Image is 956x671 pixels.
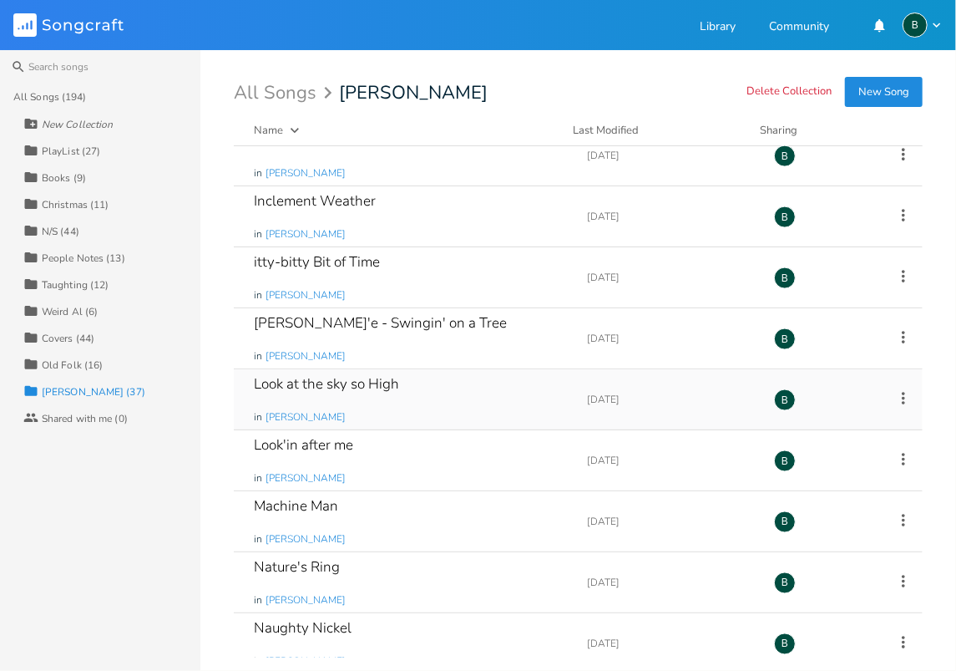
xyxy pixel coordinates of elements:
[573,123,639,138] div: Last Modified
[254,316,507,330] div: [PERSON_NAME]'e - Swingin' on a Tree
[587,333,754,343] div: [DATE]
[266,654,346,668] span: [PERSON_NAME]
[760,122,860,139] div: Sharing
[587,638,754,648] div: [DATE]
[266,532,346,546] span: [PERSON_NAME]
[774,511,796,533] div: BruCe
[266,166,346,180] span: [PERSON_NAME]
[774,572,796,594] div: BruCe
[42,307,98,317] div: Weird Al (6)
[266,410,346,424] span: [PERSON_NAME]
[254,123,283,138] div: Name
[254,654,262,668] span: in
[254,227,262,241] span: in
[774,328,796,350] div: BruCe
[700,21,736,35] a: Library
[774,206,796,228] div: BruCe
[774,633,796,655] div: BruCe
[254,194,376,208] div: Inclement Weather
[254,621,352,635] div: Naughty Nickel
[42,119,113,130] div: New Collection
[587,150,754,160] div: [DATE]
[903,13,943,38] button: B
[254,499,338,513] div: Machine Man
[254,377,399,391] div: Look at the sky so High
[234,85,337,101] div: All Songs
[254,133,415,147] div: If I were a Bird - All "men"
[42,360,103,370] div: Old Folk (16)
[42,387,145,397] div: [PERSON_NAME] (37)
[587,577,754,587] div: [DATE]
[13,92,87,102] div: All Songs (194)
[587,394,754,404] div: [DATE]
[774,145,796,167] div: BruCe
[42,173,86,183] div: Books (9)
[254,560,340,574] div: Nature's Ring
[769,21,829,35] a: Community
[774,450,796,472] div: BruCe
[254,471,262,485] span: in
[266,593,346,607] span: [PERSON_NAME]
[339,84,488,102] span: [PERSON_NAME]
[254,438,353,452] div: Look'in after me
[254,288,262,302] span: in
[774,389,796,411] div: BruCe
[587,272,754,282] div: [DATE]
[587,516,754,526] div: [DATE]
[746,85,832,99] button: Delete Collection
[573,122,740,139] button: Last Modified
[42,333,94,343] div: Covers (44)
[903,13,928,38] div: BruCe
[845,77,923,107] button: New Song
[587,455,754,465] div: [DATE]
[254,255,380,269] div: itty-bitty Bit of Time
[42,253,125,263] div: People Notes (13)
[254,166,262,180] span: in
[254,122,553,139] button: Name
[266,288,346,302] span: [PERSON_NAME]
[254,349,262,363] span: in
[266,349,346,363] span: [PERSON_NAME]
[587,211,754,221] div: [DATE]
[774,267,796,289] div: BruCe
[254,593,262,607] span: in
[42,226,79,236] div: N/S (44)
[42,200,109,210] div: Christmas (11)
[42,146,100,156] div: PlayList (27)
[42,280,109,290] div: Taughting (12)
[266,471,346,485] span: [PERSON_NAME]
[266,227,346,241] span: [PERSON_NAME]
[254,410,262,424] span: in
[254,532,262,546] span: in
[42,414,128,424] div: Shared with me (0)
